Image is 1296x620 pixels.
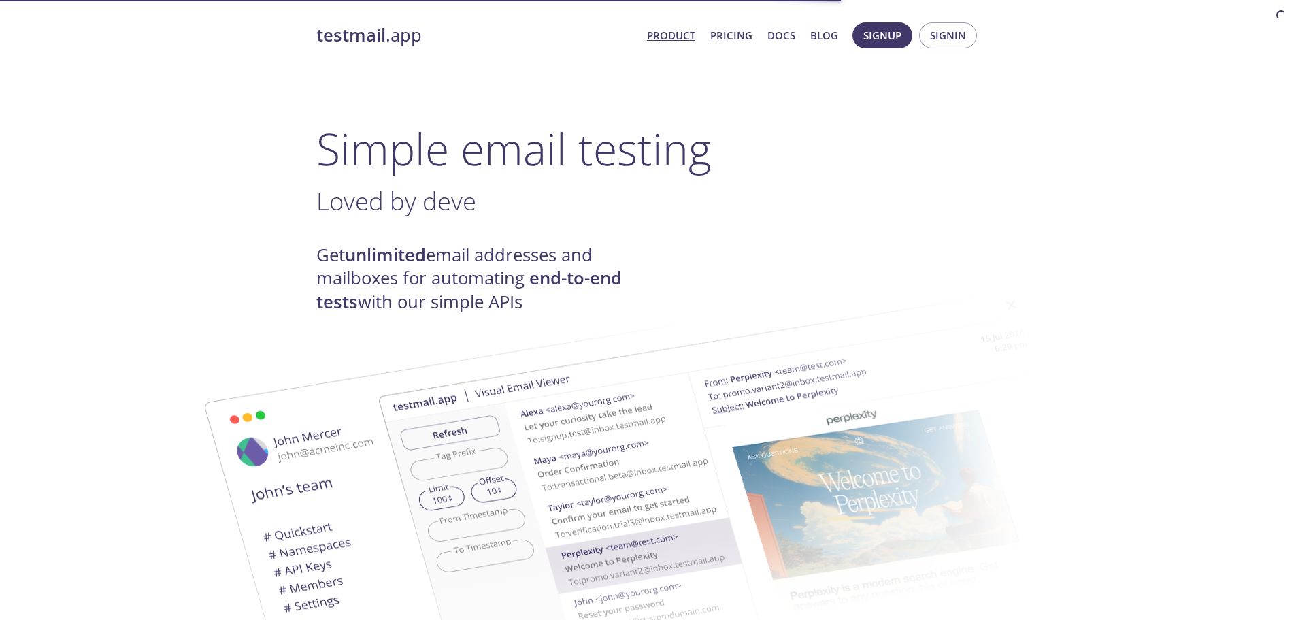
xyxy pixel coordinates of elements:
a: Blog [810,27,838,44]
h1: Simple email testing [316,123,980,175]
a: Pricing [710,27,752,44]
strong: testmail [316,23,386,47]
a: Product [647,27,695,44]
h4: Get email addresses and mailboxes for automating with our simple APIs [316,244,648,314]
button: Signin [919,22,977,48]
a: testmail.app [316,24,636,47]
strong: unlimited [345,243,426,267]
button: Signup [852,22,912,48]
span: Signin [930,27,966,44]
a: Docs [767,27,795,44]
span: Loved by deve [316,184,476,218]
strong: end-to-end tests [316,266,622,313]
span: Signup [863,27,901,44]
